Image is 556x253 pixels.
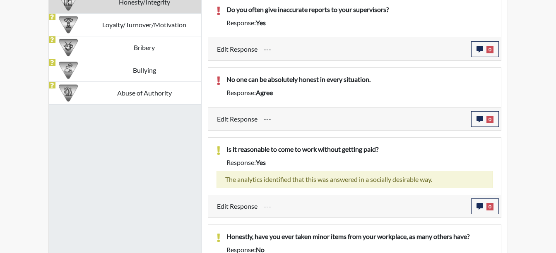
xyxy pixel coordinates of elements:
[226,144,493,154] p: Is it reasonable to come to work without getting paid?
[486,46,493,53] span: 0
[258,198,471,214] div: Update the test taker's response, the change might impact the score
[88,59,201,81] td: Bullying
[88,36,201,59] td: Bribery
[256,19,266,26] span: yes
[59,61,78,80] img: CATEGORY%20ICON-04.6d01e8fa.png
[226,5,493,14] p: Do you often give inaccurate reports to your supervisors?
[220,18,499,28] div: Response:
[59,38,78,57] img: CATEGORY%20ICON-03.c5611939.png
[258,41,471,57] div: Update the test taker's response, the change might impact the score
[217,198,258,214] label: Edit Response
[220,158,499,167] div: Response:
[256,88,273,96] span: agree
[256,158,266,166] span: yes
[226,74,493,84] p: No one can be absolutely honest in every situation.
[217,171,493,188] div: The analytics identified that this was answered in a socially desirable way.
[486,203,493,210] span: 0
[59,15,78,34] img: CATEGORY%20ICON-17.40ef8247.png
[471,41,499,57] button: 0
[258,111,471,127] div: Update the test taker's response, the change might impact the score
[217,41,258,57] label: Edit Response
[217,111,258,127] label: Edit Response
[226,232,493,241] p: Honestly, have you ever taken minor items from your workplace, as many others have?
[471,198,499,214] button: 0
[88,13,201,36] td: Loyalty/Turnover/Motivation
[59,84,78,103] img: CATEGORY%20ICON-01.94e51fac.png
[486,116,493,123] span: 0
[220,88,499,98] div: Response:
[88,81,201,104] td: Abuse of Authority
[471,111,499,127] button: 0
